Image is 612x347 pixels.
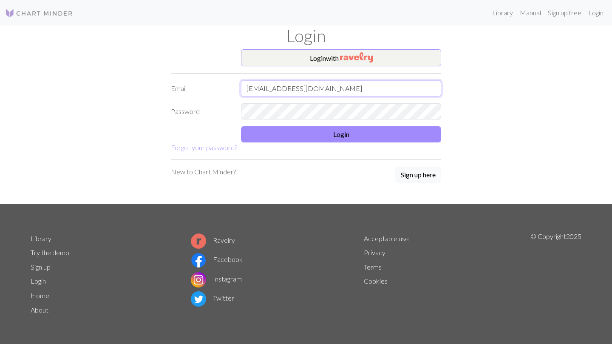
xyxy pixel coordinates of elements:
a: Manual [516,4,544,21]
a: Sign up here [395,167,441,184]
a: Sign up free [544,4,585,21]
a: Home [31,291,49,299]
label: Password [166,103,236,119]
a: Acceptable use [364,234,409,242]
a: Terms [364,263,382,271]
img: Logo [5,8,73,18]
img: Twitter logo [191,291,206,307]
a: Try the demo [31,248,69,256]
img: Instagram logo [191,272,206,287]
a: Ravelry [191,236,235,244]
a: About [31,306,48,314]
a: Cookies [364,277,388,285]
label: Email [166,80,236,97]
a: Forgot your password? [171,143,237,151]
a: Library [31,234,51,242]
a: Privacy [364,248,385,256]
button: Login [241,126,441,142]
a: Facebook [191,255,243,263]
a: Login [585,4,607,21]
p: New to Chart Minder? [171,167,236,177]
a: Twitter [191,294,234,302]
a: Login [31,277,46,285]
a: Library [489,4,516,21]
h1: Login [25,26,586,46]
button: Loginwith [241,49,441,66]
img: Ravelry logo [191,233,206,249]
img: Ravelry [340,52,373,63]
img: Facebook logo [191,253,206,268]
a: Instagram [191,275,242,283]
p: © Copyright 2025 [530,231,581,317]
button: Sign up here [395,167,441,183]
a: Sign up [31,263,51,271]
